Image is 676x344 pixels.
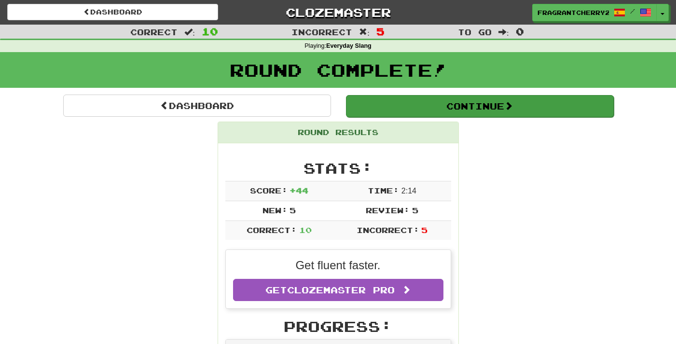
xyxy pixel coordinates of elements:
[368,186,399,195] span: Time:
[290,186,308,195] span: + 44
[359,28,370,36] span: :
[498,28,509,36] span: :
[262,206,288,215] span: New:
[233,4,443,21] a: Clozemaster
[532,4,657,21] a: FragrantCherry2875 /
[538,8,609,17] span: FragrantCherry2875
[7,4,218,20] a: Dashboard
[3,60,673,80] h1: Round Complete!
[218,122,458,143] div: Round Results
[291,27,352,37] span: Incorrect
[366,206,410,215] span: Review:
[516,26,524,37] span: 0
[130,27,178,37] span: Correct
[326,42,372,49] strong: Everyday Slang
[630,8,635,14] span: /
[376,26,385,37] span: 5
[421,225,428,234] span: 5
[63,95,331,117] a: Dashboard
[357,225,419,234] span: Incorrect:
[299,225,312,234] span: 10
[401,187,416,195] span: 2 : 14
[225,318,451,334] h2: Progress:
[184,28,195,36] span: :
[346,95,614,117] button: Continue
[233,257,443,274] p: Get fluent faster.
[412,206,418,215] span: 5
[287,285,395,295] span: Clozemaster Pro
[202,26,218,37] span: 10
[458,27,492,37] span: To go
[233,279,443,301] a: GetClozemaster Pro
[250,186,288,195] span: Score:
[247,225,297,234] span: Correct:
[290,206,296,215] span: 5
[225,160,451,176] h2: Stats:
